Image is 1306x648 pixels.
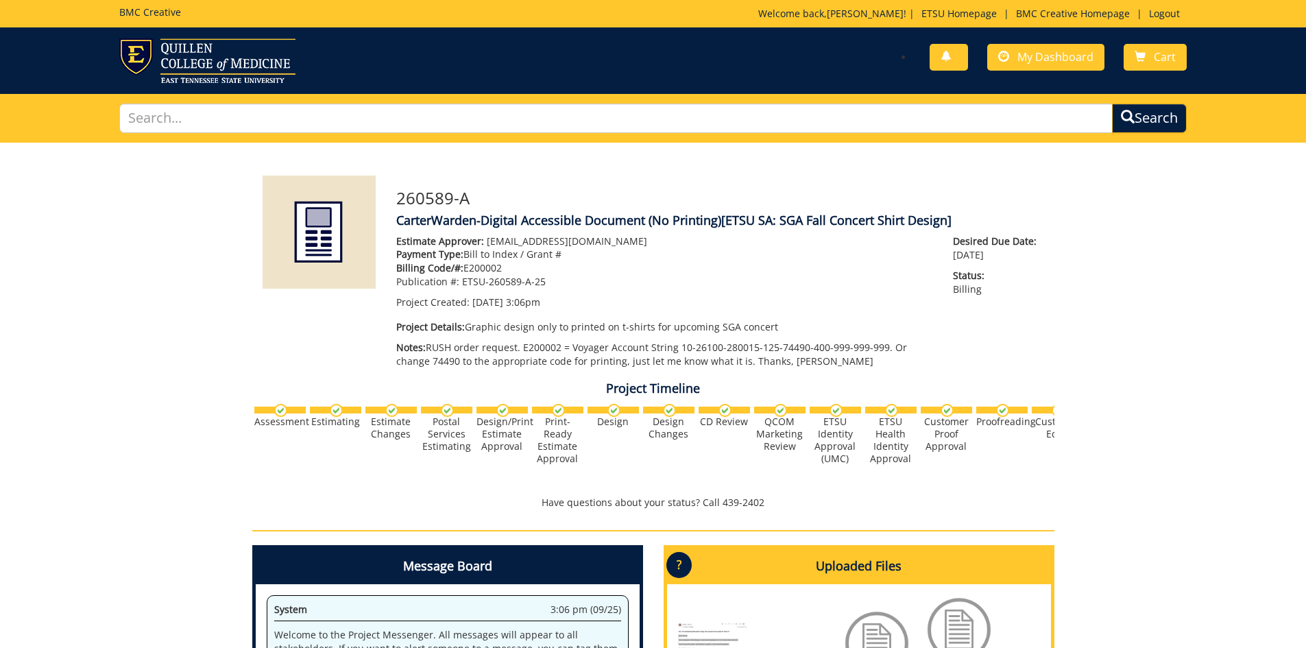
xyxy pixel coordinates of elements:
img: checkmark [496,404,509,417]
img: checkmark [330,404,343,417]
div: ETSU Health Identity Approval [865,416,917,465]
a: ETSU Homepage [915,7,1004,20]
img: checkmark [830,404,843,417]
span: System [274,603,307,616]
div: Design/Print Estimate Approval [476,416,528,453]
p: [EMAIL_ADDRESS][DOMAIN_NAME] [396,235,933,248]
img: ETSU logo [119,38,295,83]
img: checkmark [996,404,1009,417]
span: Payment Type: [396,248,463,261]
p: E200002 [396,261,933,275]
p: ? [666,552,692,578]
a: BMC Creative Homepage [1009,7,1137,20]
a: My Dashboard [987,44,1104,71]
span: Estimate Approver: [396,235,484,248]
p: Bill to Index / Grant # [396,248,933,261]
h3: 260589-A [396,189,1044,207]
p: Have questions about your status? Call 439-2402 [252,496,1054,509]
img: checkmark [607,404,620,417]
img: checkmark [441,404,454,417]
div: QCOM Marketing Review [754,416,806,453]
span: My Dashboard [1017,49,1093,64]
a: Cart [1124,44,1187,71]
span: Project Details: [396,320,465,333]
img: checkmark [718,404,731,417]
p: Billing [953,269,1043,296]
span: 3:06 pm (09/25) [551,603,621,616]
span: Status: [953,269,1043,283]
div: Customer Proof Approval [921,416,972,453]
div: Design Changes [643,416,694,440]
img: checkmark [774,404,787,417]
span: [ETSU SA: SGA Fall Concert Shirt Design] [721,212,952,228]
span: Notes: [396,341,426,354]
img: Product featured image [263,176,376,289]
div: Design [588,416,639,428]
h4: CarterWarden-Digital Accessible Document (No Printing) [396,214,1044,228]
p: Welcome back, ! | | | [758,7,1187,21]
img: checkmark [663,404,676,417]
div: Estimate Changes [365,416,417,440]
div: Proofreading [976,416,1028,428]
p: [DATE] [953,235,1043,262]
span: Desired Due Date: [953,235,1043,248]
h4: Uploaded Files [667,549,1051,584]
button: Search [1112,104,1187,133]
h4: Message Board [256,549,640,584]
span: Project Created: [396,296,470,309]
span: ETSU-260589-A-25 [462,275,546,288]
h5: BMC Creative [119,7,181,17]
div: Assessment [254,416,306,428]
div: Estimating [310,416,361,428]
img: checkmark [885,404,898,417]
img: checkmark [1052,404,1065,417]
div: ETSU Identity Approval (UMC) [810,416,861,465]
a: [PERSON_NAME] [827,7,904,20]
img: checkmark [385,404,398,417]
span: Cart [1154,49,1176,64]
p: Graphic design only to printed on t-shirts for upcoming SGA concert [396,320,933,334]
div: Postal Services Estimating [421,416,472,453]
h4: Project Timeline [252,382,1054,396]
div: Customer Edits [1032,416,1083,440]
img: checkmark [552,404,565,417]
img: checkmark [274,404,287,417]
span: Publication #: [396,275,459,288]
img: checkmark [941,404,954,417]
span: [DATE] 3:06pm [472,296,540,309]
input: Search... [119,104,1113,133]
div: Print-Ready Estimate Approval [532,416,583,465]
div: CD Review [699,416,750,428]
a: Logout [1142,7,1187,20]
p: RUSH order request. E200002 = Voyager Account String 10-26100-280015-125-74490-400-999-999-999. O... [396,341,933,368]
span: Billing Code/#: [396,261,463,274]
